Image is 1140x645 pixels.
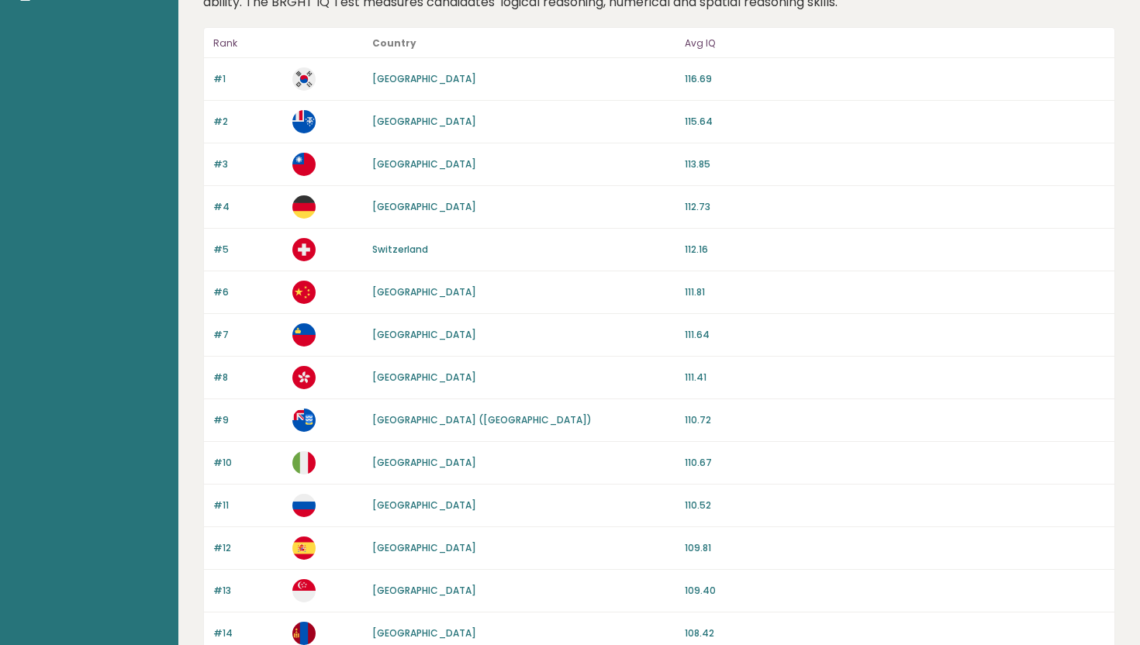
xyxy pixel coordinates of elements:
p: 108.42 [685,626,1105,640]
p: #14 [213,626,283,640]
p: 110.72 [685,413,1105,427]
img: hk.svg [292,366,316,389]
img: es.svg [292,536,316,560]
p: 115.64 [685,115,1105,129]
a: [GEOGRAPHIC_DATA] [372,328,476,341]
img: mn.svg [292,622,316,645]
b: Country [372,36,416,50]
p: #12 [213,541,283,555]
img: kr.svg [292,67,316,91]
p: 109.40 [685,584,1105,598]
img: ru.svg [292,494,316,517]
a: [GEOGRAPHIC_DATA] [372,115,476,128]
a: [GEOGRAPHIC_DATA] [372,371,476,384]
a: [GEOGRAPHIC_DATA] [372,541,476,554]
a: [GEOGRAPHIC_DATA] [372,626,476,640]
p: #3 [213,157,283,171]
p: #6 [213,285,283,299]
a: Switzerland [372,243,428,256]
p: #9 [213,413,283,427]
p: 111.41 [685,371,1105,385]
p: 110.52 [685,498,1105,512]
a: [GEOGRAPHIC_DATA] [372,498,476,512]
img: tf.svg [292,110,316,133]
img: cn.svg [292,281,316,304]
a: [GEOGRAPHIC_DATA] [372,157,476,171]
a: [GEOGRAPHIC_DATA] [372,456,476,469]
p: 110.67 [685,456,1105,470]
p: 109.81 [685,541,1105,555]
p: #8 [213,371,283,385]
a: [GEOGRAPHIC_DATA] [372,72,476,85]
p: #4 [213,200,283,214]
p: #1 [213,72,283,86]
p: #10 [213,456,283,470]
a: [GEOGRAPHIC_DATA] ([GEOGRAPHIC_DATA]) [372,413,592,426]
img: li.svg [292,323,316,347]
p: 113.85 [685,157,1105,171]
img: sg.svg [292,579,316,602]
p: 116.69 [685,72,1105,86]
img: ch.svg [292,238,316,261]
img: fk.svg [292,409,316,432]
p: 111.64 [685,328,1105,342]
p: 112.73 [685,200,1105,214]
p: #13 [213,584,283,598]
p: #7 [213,328,283,342]
img: it.svg [292,451,316,474]
p: 111.81 [685,285,1105,299]
img: de.svg [292,195,316,219]
p: #11 [213,498,283,512]
img: tw.svg [292,153,316,176]
p: #2 [213,115,283,129]
a: [GEOGRAPHIC_DATA] [372,285,476,298]
p: Rank [213,34,283,53]
p: 112.16 [685,243,1105,257]
a: [GEOGRAPHIC_DATA] [372,200,476,213]
p: Avg IQ [685,34,1105,53]
a: [GEOGRAPHIC_DATA] [372,584,476,597]
p: #5 [213,243,283,257]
